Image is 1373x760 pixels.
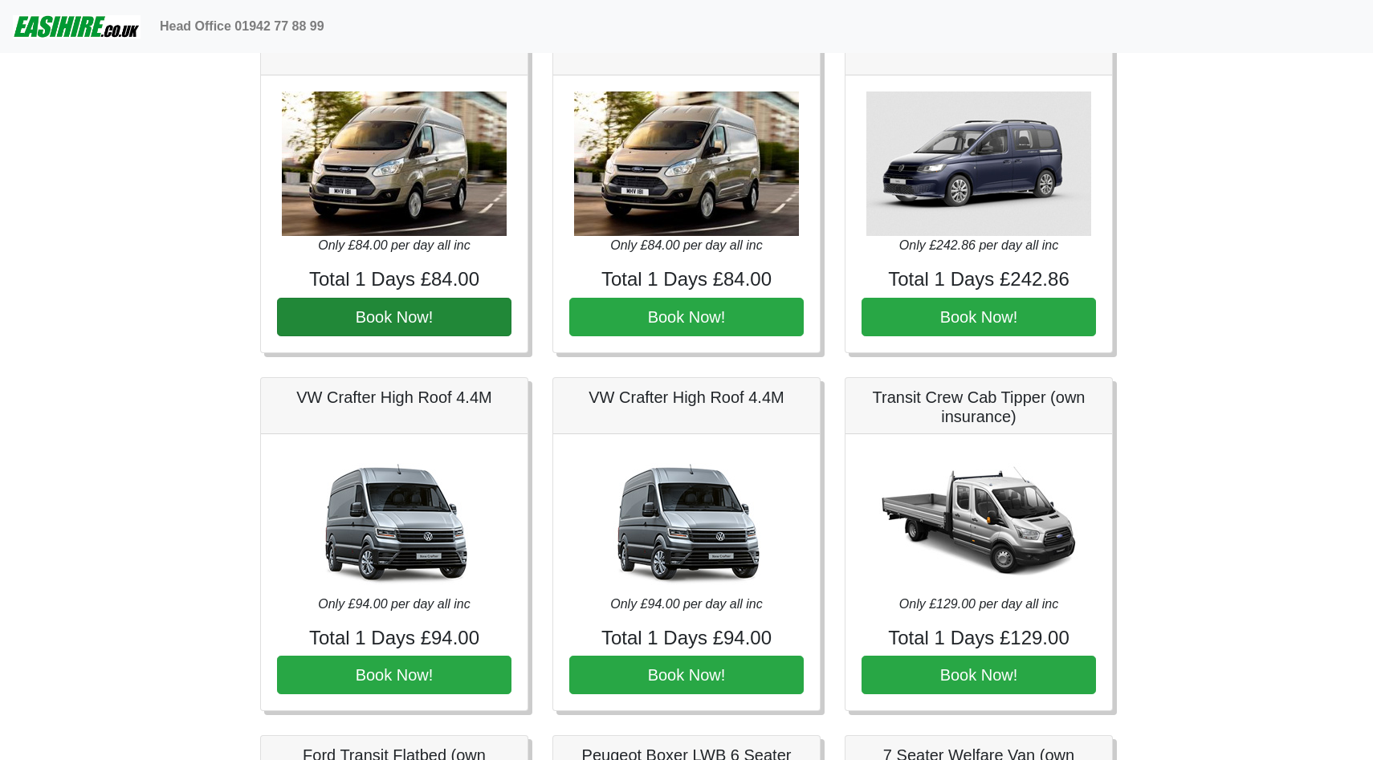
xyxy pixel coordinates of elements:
[899,597,1058,611] i: Only £129.00 per day all inc
[610,597,762,611] i: Only £94.00 per day all inc
[277,656,511,694] button: Book Now!
[866,450,1091,595] img: Transit Crew Cab Tipper (own insurance)
[610,238,762,252] i: Only £84.00 per day all inc
[862,627,1096,650] h4: Total 1 Days £129.00
[862,298,1096,336] button: Book Now!
[153,10,331,43] a: Head Office 01942 77 88 99
[282,450,507,595] img: VW Crafter High Roof 4.4M
[862,656,1096,694] button: Book Now!
[277,627,511,650] h4: Total 1 Days £94.00
[574,450,799,595] img: VW Crafter High Roof 4.4M
[569,656,804,694] button: Book Now!
[866,91,1091,236] img: VW Caddy California Maxi
[862,268,1096,291] h4: Total 1 Days £242.86
[13,10,141,43] img: easihire_logo_small.png
[574,91,799,236] img: Ford Transit LWB High Roof
[569,298,804,336] button: Book Now!
[277,268,511,291] h4: Total 1 Days £84.00
[862,388,1096,426] h5: Transit Crew Cab Tipper (own insurance)
[318,238,470,252] i: Only £84.00 per day all inc
[318,597,470,611] i: Only £94.00 per day all inc
[160,19,324,33] b: Head Office 01942 77 88 99
[277,298,511,336] button: Book Now!
[569,388,804,407] h5: VW Crafter High Roof 4.4M
[569,268,804,291] h4: Total 1 Days £84.00
[277,388,511,407] h5: VW Crafter High Roof 4.4M
[282,91,507,236] img: Ford Transit LWB High Roof
[569,627,804,650] h4: Total 1 Days £94.00
[899,238,1058,252] i: Only £242.86 per day all inc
